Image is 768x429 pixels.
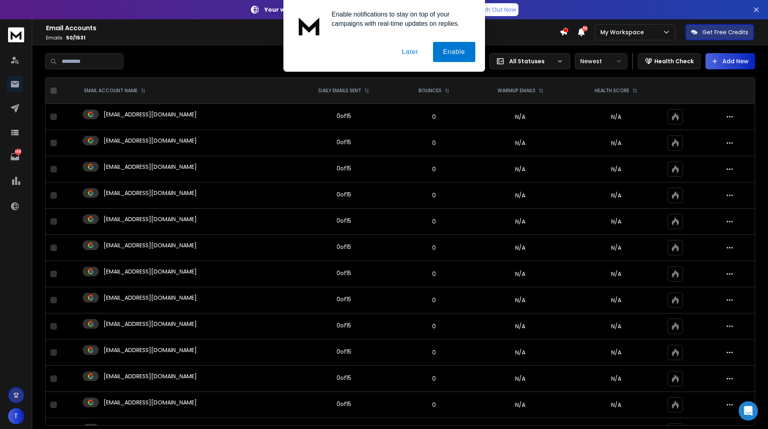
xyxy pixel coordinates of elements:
[574,322,658,330] p: N/A
[471,156,570,182] td: N/A
[402,165,466,173] p: 0
[418,87,441,94] p: BOUNCES
[471,104,570,130] td: N/A
[471,235,570,261] td: N/A
[337,191,351,199] div: 0 of 15
[574,113,658,121] p: N/A
[471,392,570,418] td: N/A
[574,296,658,304] p: N/A
[104,294,197,302] p: [EMAIL_ADDRESS][DOMAIN_NAME]
[574,191,658,199] p: N/A
[84,87,146,94] div: EMAIL ACCOUNT NAME
[8,408,24,424] button: T
[337,295,351,303] div: 0 of 15
[104,346,197,354] p: [EMAIL_ADDRESS][DOMAIN_NAME]
[318,87,361,94] p: DAILY EMAILS SENT
[104,110,197,118] p: [EMAIL_ADDRESS][DOMAIN_NAME]
[574,401,658,409] p: N/A
[104,189,197,197] p: [EMAIL_ADDRESS][DOMAIN_NAME]
[471,366,570,392] td: N/A
[337,400,351,408] div: 0 of 15
[104,241,197,249] p: [EMAIL_ADDRESS][DOMAIN_NAME]
[574,375,658,383] p: N/A
[574,244,658,252] p: N/A
[402,113,466,121] p: 0
[337,269,351,277] div: 0 of 15
[337,243,351,251] div: 0 of 15
[574,165,658,173] p: N/A
[337,164,351,172] div: 0 of 15
[402,296,466,304] p: 0
[293,10,325,42] img: notification icon
[104,215,197,223] p: [EMAIL_ADDRESS][DOMAIN_NAME]
[104,320,197,328] p: [EMAIL_ADDRESS][DOMAIN_NAME]
[337,217,351,225] div: 0 of 15
[104,137,197,145] p: [EMAIL_ADDRESS][DOMAIN_NAME]
[337,138,351,146] div: 0 of 15
[595,87,629,94] p: HEALTH SCORE
[574,348,658,356] p: N/A
[337,321,351,330] div: 0 of 15
[471,209,570,235] td: N/A
[325,10,475,28] div: Enable notifications to stay on top of your campaigns with real-time updates on replies.
[402,348,466,356] p: 0
[402,375,466,383] p: 0
[497,87,535,94] p: WARMUP EMAILS
[402,244,466,252] p: 0
[574,218,658,226] p: N/A
[402,401,466,409] p: 0
[471,130,570,156] td: N/A
[337,112,351,120] div: 0 of 15
[402,322,466,330] p: 0
[7,149,23,165] a: 1461
[471,261,570,287] td: N/A
[402,270,466,278] p: 0
[392,42,428,62] button: Later
[15,149,21,155] p: 1461
[433,42,475,62] button: Enable
[104,163,197,171] p: [EMAIL_ADDRESS][DOMAIN_NAME]
[104,267,197,276] p: [EMAIL_ADDRESS][DOMAIN_NAME]
[739,401,758,421] div: Open Intercom Messenger
[471,340,570,366] td: N/A
[574,139,658,147] p: N/A
[402,191,466,199] p: 0
[471,313,570,340] td: N/A
[337,348,351,356] div: 0 of 15
[574,270,658,278] p: N/A
[402,139,466,147] p: 0
[471,182,570,209] td: N/A
[104,398,197,406] p: [EMAIL_ADDRESS][DOMAIN_NAME]
[337,374,351,382] div: 0 of 15
[402,218,466,226] p: 0
[471,287,570,313] td: N/A
[104,372,197,380] p: [EMAIL_ADDRESS][DOMAIN_NAME]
